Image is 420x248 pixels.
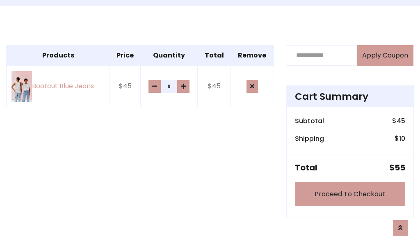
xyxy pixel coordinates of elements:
[7,45,110,66] th: Products
[110,45,141,66] th: Price
[295,182,405,206] a: Proceed To Checkout
[295,135,324,142] h6: Shipping
[392,117,405,125] h6: $
[295,117,324,125] h6: Subtotal
[11,71,105,102] a: Bootcut Blue Jeans
[198,45,231,66] th: Total
[198,66,231,107] td: $45
[397,116,405,126] span: 45
[399,134,405,143] span: 10
[389,163,405,172] h5: $
[231,45,274,66] th: Remove
[395,135,405,142] h6: $
[295,163,317,172] h5: Total
[357,45,413,66] button: Apply Coupon
[295,91,405,102] h4: Cart Summary
[140,45,197,66] th: Quantity
[110,66,141,107] td: $45
[395,162,405,173] span: 55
